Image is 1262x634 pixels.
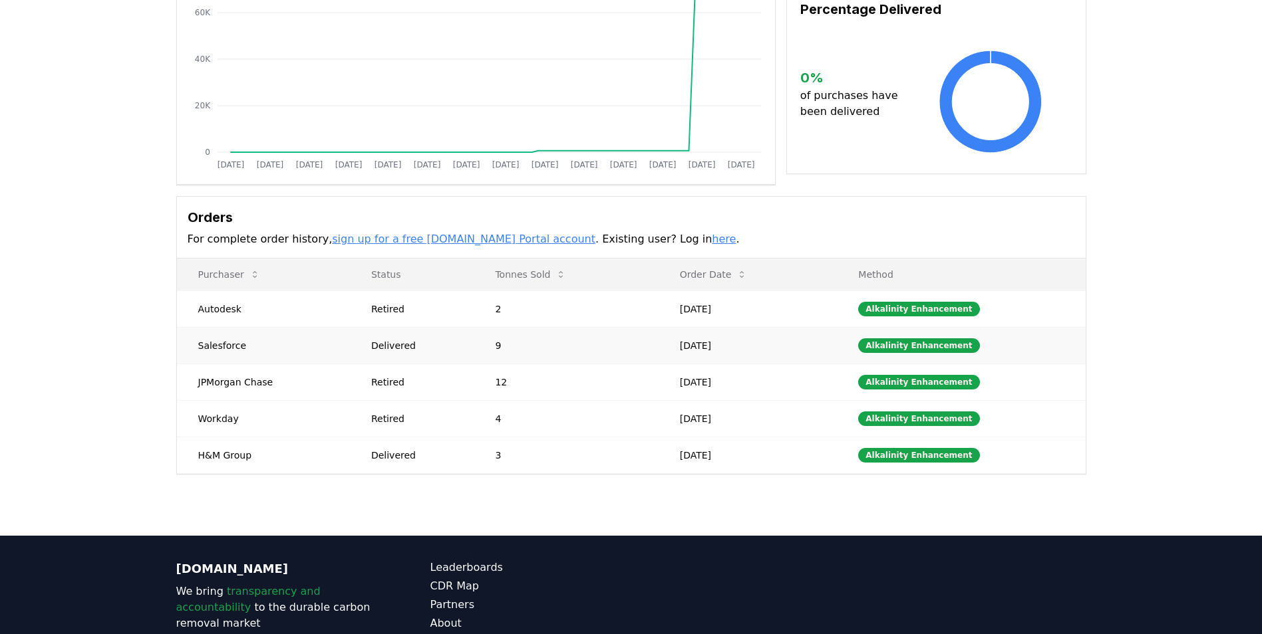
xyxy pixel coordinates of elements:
h3: Orders [188,207,1075,227]
button: Tonnes Sold [484,261,577,288]
div: Alkalinity Enhancement [858,338,979,353]
h3: 0 % [800,68,909,88]
td: 12 [474,364,658,400]
tspan: [DATE] [452,160,480,169]
p: For complete order history, . Existing user? Log in . [188,231,1075,247]
tspan: [DATE] [335,160,362,169]
tspan: [DATE] [256,160,283,169]
p: Status [361,268,463,281]
td: [DATE] [659,400,838,437]
tspan: [DATE] [217,160,244,169]
td: 2 [474,290,658,327]
button: Order Date [669,261,758,288]
tspan: [DATE] [413,160,440,169]
td: 9 [474,327,658,364]
span: transparency and accountability [176,585,321,613]
td: Salesforce [177,327,350,364]
td: [DATE] [659,290,838,327]
p: We bring to the durable carbon removal market [176,583,377,631]
tspan: [DATE] [609,160,637,169]
div: Delivered [371,339,463,352]
td: Autodesk [177,290,350,327]
div: Delivered [371,449,463,462]
tspan: 20K [194,101,210,110]
td: 3 [474,437,658,473]
tspan: [DATE] [492,160,519,169]
tspan: [DATE] [649,160,676,169]
div: Alkalinity Enhancement [858,375,979,389]
tspan: [DATE] [688,160,715,169]
a: About [430,615,631,631]
button: Purchaser [188,261,271,288]
tspan: 40K [194,54,210,64]
div: Alkalinity Enhancement [858,448,979,463]
div: Retired [371,375,463,389]
p: of purchases have been delivered [800,88,909,120]
p: [DOMAIN_NAME] [176,560,377,578]
tspan: [DATE] [295,160,323,169]
a: CDR Map [430,578,631,594]
td: [DATE] [659,437,838,473]
a: Partners [430,597,631,613]
div: Retired [371,302,463,316]
tspan: [DATE] [374,160,401,169]
td: 4 [474,400,658,437]
td: [DATE] [659,364,838,400]
tspan: 60K [194,8,210,17]
div: Alkalinity Enhancement [858,411,979,426]
div: Alkalinity Enhancement [858,302,979,316]
tspan: [DATE] [570,160,597,169]
tspan: [DATE] [531,160,558,169]
td: [DATE] [659,327,838,364]
a: Leaderboards [430,560,631,576]
td: JPMorgan Chase [177,364,350,400]
a: sign up for a free [DOMAIN_NAME] Portal account [332,233,595,245]
tspan: 0 [205,148,210,157]
td: H&M Group [177,437,350,473]
p: Method [848,268,1074,281]
tspan: [DATE] [727,160,754,169]
td: Workday [177,400,350,437]
a: here [712,233,736,245]
div: Retired [371,412,463,425]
